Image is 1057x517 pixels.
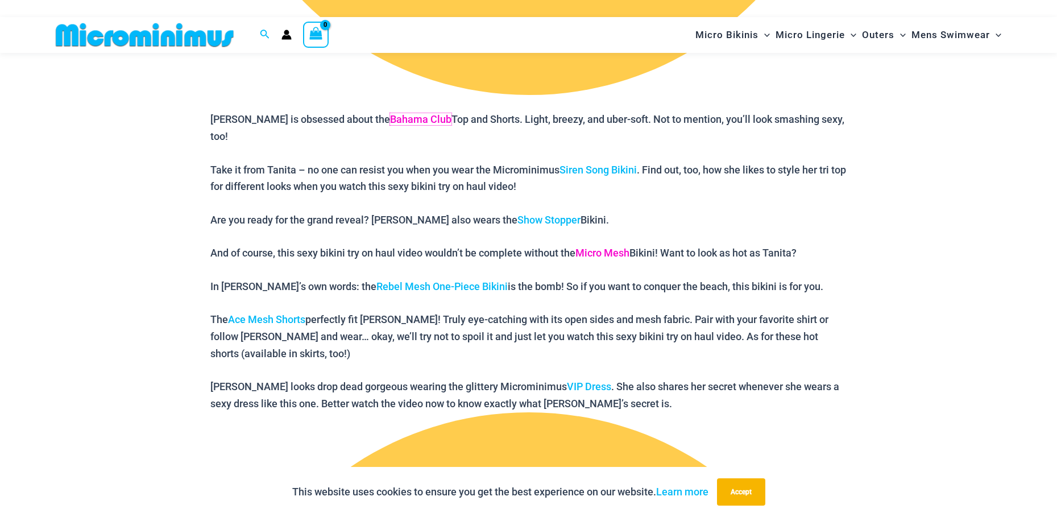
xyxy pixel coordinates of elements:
[776,20,845,49] span: Micro Lingerie
[575,247,629,259] a: Micro Mesh
[695,20,758,49] span: Micro Bikinis
[845,20,856,49] span: Menu Toggle
[911,20,990,49] span: Mens Swimwear
[228,313,305,325] a: Ace Mesh Shorts
[281,30,292,40] a: Account icon link
[894,20,906,49] span: Menu Toggle
[517,214,581,226] a: Show Stopper
[303,22,329,48] a: View Shopping Cart, empty
[990,20,1001,49] span: Menu Toggle
[210,111,847,144] p: [PERSON_NAME] is obsessed about the Top and Shorts. Light, breezy, and uber-soft. Not to mention,...
[773,20,859,49] a: Micro LingerieMenu ToggleMenu Toggle
[717,478,765,506] button: Accept
[376,280,508,292] a: Rebel Mesh One-Piece Bikini
[292,483,708,501] p: This website uses cookies to ensure you get the best experience on our website.
[693,20,773,49] a: Micro BikinisMenu ToggleMenu Toggle
[862,20,894,49] span: Outers
[909,20,1004,49] a: Mens SwimwearMenu ToggleMenu Toggle
[390,113,451,125] a: Bahama Club
[859,20,909,49] a: OutersMenu ToggleMenu Toggle
[210,162,847,195] p: Take it from Tanita – no one can resist you when you wear the Microminimus . Find out, too, how s...
[260,28,270,42] a: Search icon link
[559,164,637,176] a: Siren Song Bikini
[758,20,770,49] span: Menu Toggle
[567,380,611,392] a: VIP Dress
[210,278,847,295] p: In [PERSON_NAME]’s own words: the is the bomb! So if you want to conquer the beach, this bikini i...
[51,22,238,48] img: MM SHOP LOGO FLAT
[691,19,1006,51] nav: Site Navigation
[656,486,708,498] a: Learn more
[210,311,847,362] p: The perfectly fit [PERSON_NAME]! Truly eye-catching with its open sides and mesh fabric. Pair wit...
[210,212,847,229] p: Are you ready for the grand reveal? [PERSON_NAME] also wears the Bikini.
[210,245,847,262] p: And of course, this sexy bikini try on haul video wouldn’t be complete without the Bikini! Want t...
